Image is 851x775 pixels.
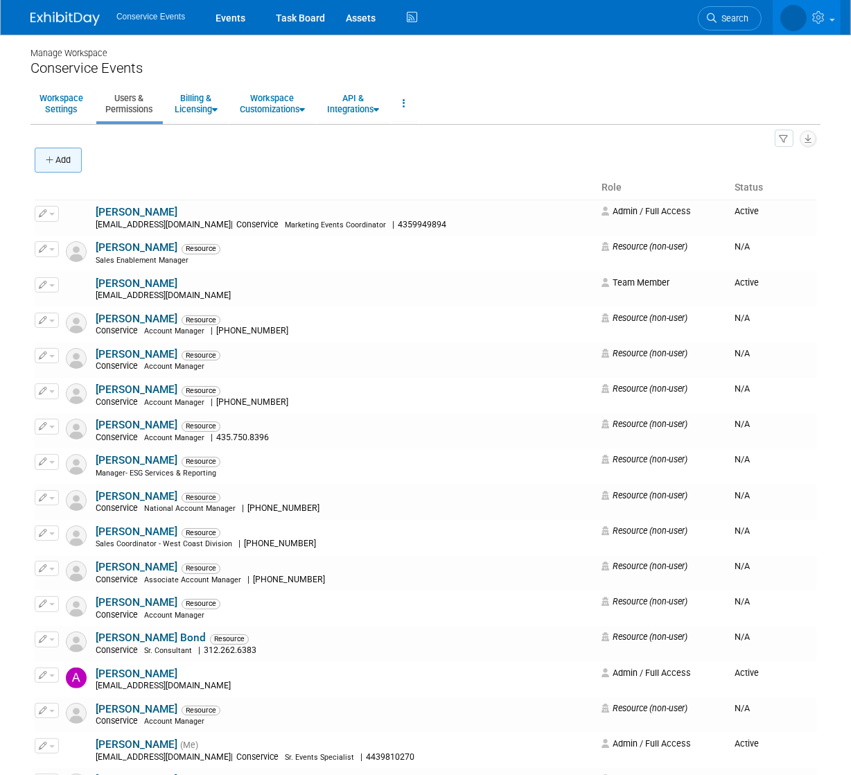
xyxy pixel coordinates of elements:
[66,383,87,404] img: Resource
[66,738,87,759] img: Amiee Griffey
[96,490,177,503] a: [PERSON_NAME]
[66,348,87,369] img: Resource
[285,753,354,762] span: Sr. Events Specialist
[211,326,213,336] span: |
[735,668,759,678] span: Active
[735,348,750,358] span: N/A
[200,645,261,655] span: 312.262.6383
[96,503,142,513] span: Conservice
[96,348,177,360] a: [PERSON_NAME]
[602,383,687,394] span: Resource (non-user)
[602,348,687,358] span: Resource (non-user)
[96,738,177,751] a: [PERSON_NAME]
[144,611,204,620] span: Account Manager
[362,752,419,762] span: 4439810270
[602,277,669,288] span: Team Member
[213,397,292,407] span: [PHONE_NUMBER]
[144,433,204,442] span: Account Manager
[96,326,142,336] span: Conservice
[735,241,750,252] span: N/A
[602,561,687,571] span: Resource (non-user)
[66,703,87,724] img: Resource
[66,419,87,439] img: Resource
[735,525,750,536] span: N/A
[602,241,687,252] span: Resource (non-user)
[96,681,593,692] div: [EMAIL_ADDRESS][DOMAIN_NAME]
[182,244,220,254] span: Resource
[182,315,220,325] span: Resource
[238,539,240,548] span: |
[735,738,759,749] span: Active
[66,525,87,546] img: Resource
[182,493,220,503] span: Resource
[392,220,394,229] span: |
[735,277,759,288] span: Active
[96,290,593,302] div: [EMAIL_ADDRESS][DOMAIN_NAME]
[182,457,220,467] span: Resource
[602,454,687,464] span: Resource (non-user)
[66,313,87,333] img: Resource
[96,668,177,680] a: [PERSON_NAME]
[231,87,314,121] a: WorkspaceCustomizations
[602,703,687,713] span: Resource (non-user)
[96,206,177,218] a: [PERSON_NAME]
[231,752,233,762] span: |
[166,87,227,121] a: Billing &Licensing
[66,668,87,688] img: Amanda Terrano
[96,596,177,609] a: [PERSON_NAME]
[211,433,213,442] span: |
[182,564,220,573] span: Resource
[182,351,220,360] span: Resource
[66,277,87,298] img: Adam Thomas
[602,206,691,216] span: Admin / Full Access
[144,575,241,584] span: Associate Account Manager
[780,5,807,31] img: Amiee Griffey
[735,490,750,500] span: N/A
[96,703,177,715] a: [PERSON_NAME]
[213,326,292,336] span: [PHONE_NUMBER]
[96,632,206,644] a: [PERSON_NAME] Bond
[602,525,687,536] span: Resource (non-user)
[96,241,177,254] a: [PERSON_NAME]
[96,561,177,573] a: [PERSON_NAME]
[198,645,200,655] span: |
[96,383,177,396] a: [PERSON_NAME]
[735,703,750,713] span: N/A
[96,433,142,442] span: Conservice
[66,490,87,511] img: Resource
[602,419,687,429] span: Resource (non-user)
[213,433,273,442] span: 435.750.8396
[182,386,220,396] span: Resource
[210,634,249,644] span: Resource
[240,539,320,548] span: [PHONE_NUMBER]
[729,176,816,200] th: Status
[66,206,87,227] img: Abby Reaves
[144,326,204,336] span: Account Manager
[394,220,450,229] span: 4359949894
[30,35,821,60] div: Manage Workspace
[242,503,244,513] span: |
[96,610,142,620] span: Conservice
[735,596,750,607] span: N/A
[96,469,216,478] span: Manager- ESG Services & Reporting
[66,632,87,652] img: Resource
[182,599,220,609] span: Resource
[735,419,750,429] span: N/A
[96,277,177,290] a: [PERSON_NAME]
[144,646,192,655] span: Sr. Consultant
[66,454,87,475] img: Resource
[96,716,142,726] span: Conservice
[96,752,593,763] div: [EMAIL_ADDRESS][DOMAIN_NAME]
[233,220,283,229] span: Conservice
[249,575,329,584] span: [PHONE_NUMBER]
[735,206,759,216] span: Active
[66,241,87,262] img: Resource
[144,398,204,407] span: Account Manager
[144,504,236,513] span: National Account Manager
[717,13,748,24] span: Search
[596,176,729,200] th: Role
[96,525,177,538] a: [PERSON_NAME]
[360,752,362,762] span: |
[96,256,188,265] span: Sales Enablement Manager
[735,383,750,394] span: N/A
